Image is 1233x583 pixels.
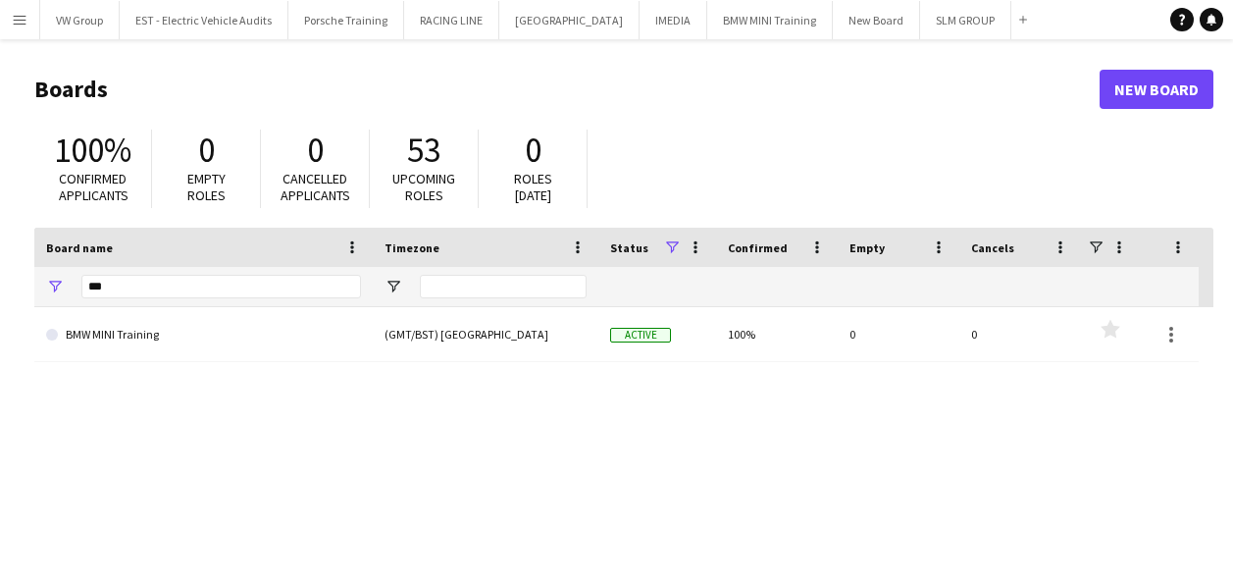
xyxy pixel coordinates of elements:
button: Porsche Training [288,1,404,39]
span: Confirmed [728,240,788,255]
button: New Board [833,1,920,39]
span: 53 [407,129,440,172]
span: Empty roles [187,170,226,204]
span: Board name [46,240,113,255]
button: SLM GROUP [920,1,1011,39]
span: 0 [198,129,215,172]
button: Open Filter Menu [385,278,402,295]
input: Board name Filter Input [81,275,361,298]
button: VW Group [40,1,120,39]
button: [GEOGRAPHIC_DATA] [499,1,640,39]
button: Open Filter Menu [46,278,64,295]
span: 0 [525,129,541,172]
span: Confirmed applicants [59,170,128,204]
span: 0 [307,129,324,172]
span: 100% [54,129,131,172]
h1: Boards [34,75,1100,104]
div: 100% [716,307,838,361]
button: EST - Electric Vehicle Audits [120,1,288,39]
span: Timezone [385,240,439,255]
div: 0 [959,307,1081,361]
a: BMW MINI Training [46,307,361,362]
span: Roles [DATE] [514,170,552,204]
div: 0 [838,307,959,361]
div: (GMT/BST) [GEOGRAPHIC_DATA] [373,307,598,361]
span: Empty [849,240,885,255]
span: Active [610,328,671,343]
span: Status [610,240,648,255]
button: IMEDIA [640,1,707,39]
input: Timezone Filter Input [420,275,587,298]
span: Cancels [971,240,1014,255]
button: BMW MINI Training [707,1,833,39]
span: Upcoming roles [392,170,455,204]
a: New Board [1100,70,1213,109]
span: Cancelled applicants [281,170,350,204]
button: RACING LINE [404,1,499,39]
